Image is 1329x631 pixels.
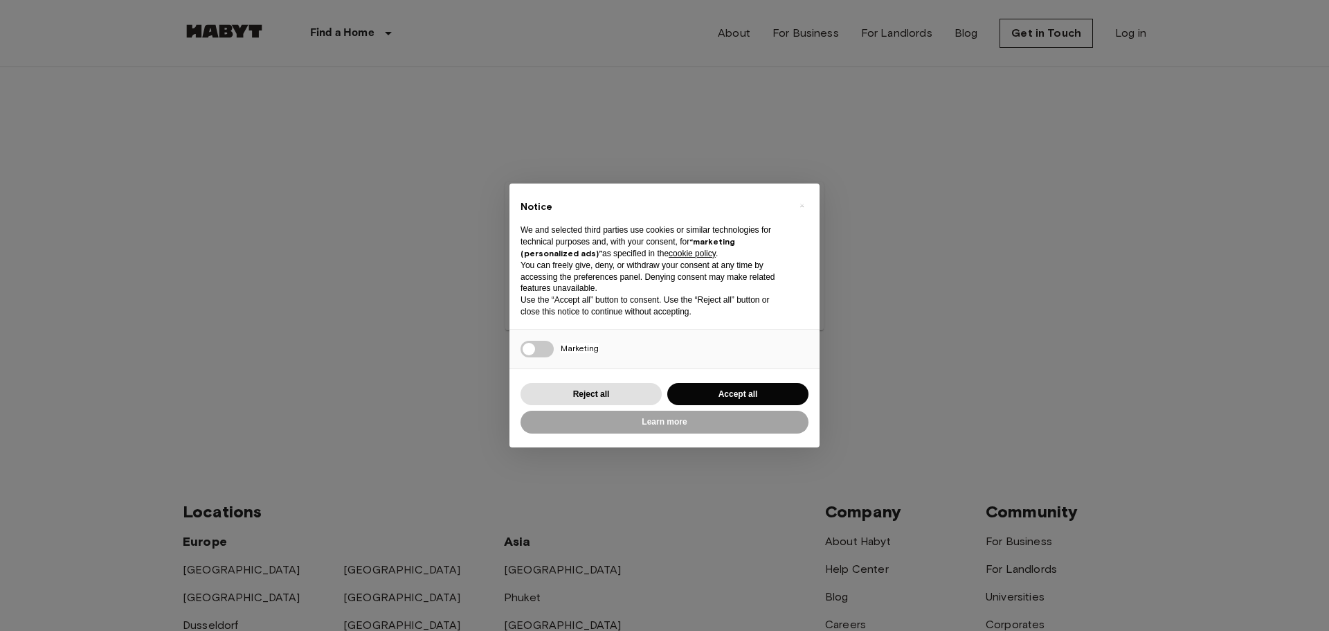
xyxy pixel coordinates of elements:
[669,249,716,258] a: cookie policy
[521,294,786,318] p: Use the “Accept all” button to consent. Use the “Reject all” button or close this notice to conti...
[521,411,808,434] button: Learn more
[799,197,804,214] span: ×
[561,343,599,353] span: Marketing
[667,383,808,406] button: Accept all
[521,224,786,259] p: We and selected third parties use cookies or similar technologies for technical purposes and, wit...
[521,200,786,214] h2: Notice
[521,236,735,258] strong: “marketing (personalized ads)”
[790,195,813,217] button: Close this notice
[521,383,662,406] button: Reject all
[521,260,786,294] p: You can freely give, deny, or withdraw your consent at any time by accessing the preferences pane...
